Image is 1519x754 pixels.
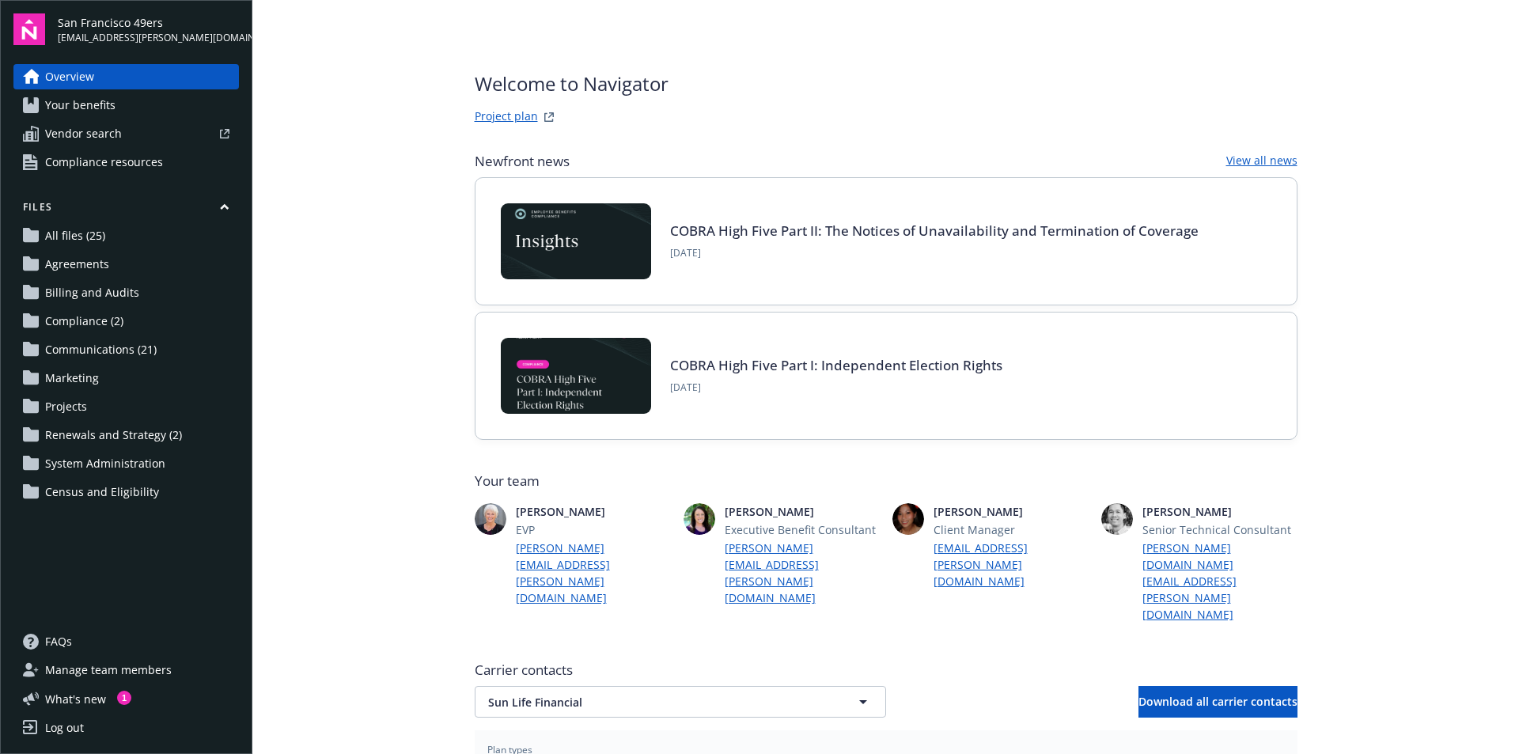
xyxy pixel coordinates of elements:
span: [PERSON_NAME] [1142,503,1297,520]
a: Projects [13,394,239,419]
button: Files [13,200,239,220]
span: Client Manager [934,521,1089,538]
a: [PERSON_NAME][DOMAIN_NAME][EMAIL_ADDRESS][PERSON_NAME][DOMAIN_NAME] [1142,540,1297,623]
span: Download all carrier contacts [1138,694,1297,709]
span: System Administration [45,451,165,476]
span: Agreements [45,252,109,277]
a: View all news [1226,152,1297,171]
a: Renewals and Strategy (2) [13,422,239,448]
span: [DATE] [670,381,1002,395]
span: Vendor search [45,121,122,146]
span: Your benefits [45,93,116,118]
span: Overview [45,64,94,89]
span: EVP [516,521,671,538]
span: Marketing [45,366,99,391]
span: San Francisco 49ers [58,14,239,31]
a: Agreements [13,252,239,277]
span: Billing and Audits [45,280,139,305]
img: photo [892,503,924,535]
span: All files (25) [45,223,105,248]
button: Download all carrier contacts [1138,686,1297,718]
a: Project plan [475,108,538,127]
a: Compliance (2) [13,309,239,334]
span: Manage team members [45,657,172,683]
button: San Francisco 49ers[EMAIL_ADDRESS][PERSON_NAME][DOMAIN_NAME] [58,13,239,45]
a: [PERSON_NAME][EMAIL_ADDRESS][PERSON_NAME][DOMAIN_NAME] [725,540,880,606]
a: Vendor search [13,121,239,146]
a: Manage team members [13,657,239,683]
a: All files (25) [13,223,239,248]
div: Log out [45,715,84,741]
a: System Administration [13,451,239,476]
button: What's new1 [13,691,131,707]
a: projectPlanWebsite [540,108,559,127]
a: Overview [13,64,239,89]
img: photo [684,503,715,535]
a: COBRA High Five Part I: Independent Election Rights [670,356,1002,374]
span: [DATE] [670,246,1199,260]
a: Marketing [13,366,239,391]
a: [EMAIL_ADDRESS][PERSON_NAME][DOMAIN_NAME] [934,540,1089,589]
img: photo [475,503,506,535]
span: Sun Life Financial [488,694,817,710]
span: Carrier contacts [475,661,1297,680]
span: [PERSON_NAME] [725,503,880,520]
span: [PERSON_NAME] [516,503,671,520]
span: What ' s new [45,691,106,707]
button: Sun Life Financial [475,686,886,718]
img: navigator-logo.svg [13,13,45,45]
span: Your team [475,472,1297,491]
span: Newfront news [475,152,570,171]
img: photo [1101,503,1133,535]
a: Communications (21) [13,337,239,362]
a: FAQs [13,629,239,654]
div: 1 [117,691,131,705]
span: Executive Benefit Consultant [725,521,880,538]
span: Projects [45,394,87,419]
span: Welcome to Navigator [475,70,669,98]
img: Card Image - EB Compliance Insights.png [501,203,651,279]
span: Communications (21) [45,337,157,362]
a: [PERSON_NAME][EMAIL_ADDRESS][PERSON_NAME][DOMAIN_NAME] [516,540,671,606]
span: Renewals and Strategy (2) [45,422,182,448]
span: [PERSON_NAME] [934,503,1089,520]
img: BLOG-Card Image - Compliance - COBRA High Five Pt 1 07-18-25.jpg [501,338,651,414]
span: [EMAIL_ADDRESS][PERSON_NAME][DOMAIN_NAME] [58,31,239,45]
a: Census and Eligibility [13,479,239,505]
a: Billing and Audits [13,280,239,305]
a: Your benefits [13,93,239,118]
a: COBRA High Five Part II: The Notices of Unavailability and Termination of Coverage [670,222,1199,240]
span: Census and Eligibility [45,479,159,505]
span: Senior Technical Consultant [1142,521,1297,538]
a: Compliance resources [13,150,239,175]
span: FAQs [45,629,72,654]
span: Compliance (2) [45,309,123,334]
span: Compliance resources [45,150,163,175]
